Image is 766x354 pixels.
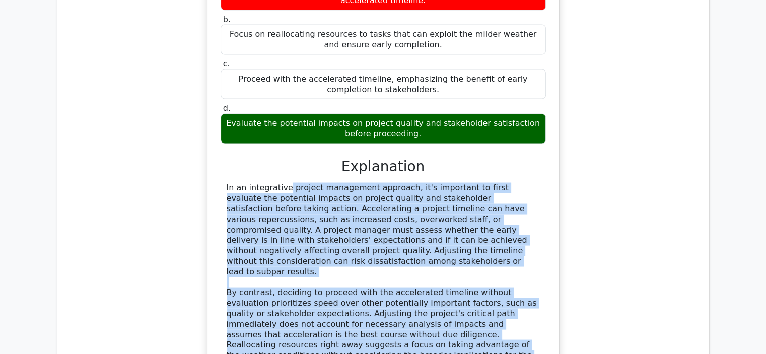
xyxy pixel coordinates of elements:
span: d. [223,103,231,112]
span: b. [223,14,231,24]
div: Focus on reallocating resources to tasks that can exploit the milder weather and ensure early com... [221,24,546,54]
div: Proceed with the accelerated timeline, emphasizing the benefit of early completion to stakeholders. [221,69,546,99]
h3: Explanation [227,158,540,175]
div: Evaluate the potential impacts on project quality and stakeholder satisfaction before proceeding. [221,113,546,144]
span: c. [223,58,230,68]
